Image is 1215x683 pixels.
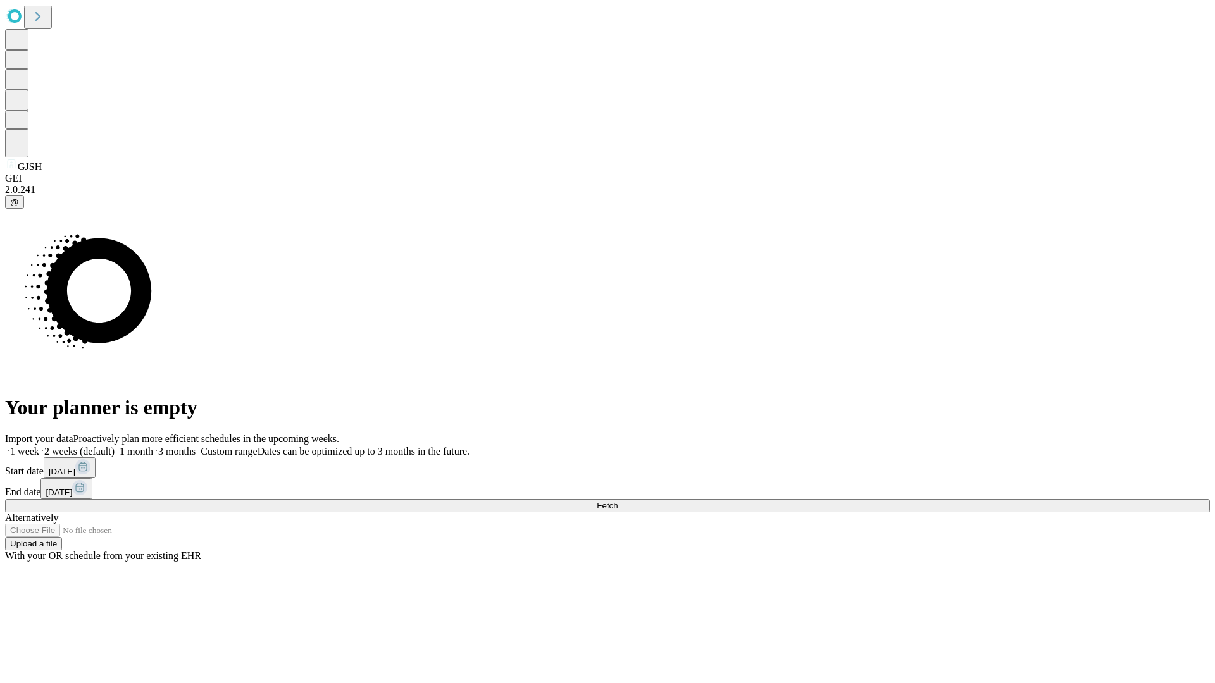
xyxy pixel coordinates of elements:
div: 2.0.241 [5,184,1210,195]
h1: Your planner is empty [5,396,1210,419]
span: GJSH [18,161,42,172]
div: GEI [5,173,1210,184]
div: End date [5,478,1210,499]
span: 3 months [158,446,196,457]
button: [DATE] [44,457,96,478]
span: 1 week [10,446,39,457]
span: 2 weeks (default) [44,446,115,457]
span: [DATE] [46,488,72,497]
span: Import your data [5,433,73,444]
button: Fetch [5,499,1210,512]
div: Start date [5,457,1210,478]
span: @ [10,197,19,207]
button: @ [5,195,24,209]
button: Upload a file [5,537,62,550]
span: Custom range [201,446,257,457]
span: Proactively plan more efficient schedules in the upcoming weeks. [73,433,339,444]
span: Fetch [597,501,618,510]
span: Dates can be optimized up to 3 months in the future. [258,446,470,457]
span: 1 month [120,446,153,457]
span: Alternatively [5,512,58,523]
button: [DATE] [40,478,92,499]
span: [DATE] [49,467,75,476]
span: With your OR schedule from your existing EHR [5,550,201,561]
